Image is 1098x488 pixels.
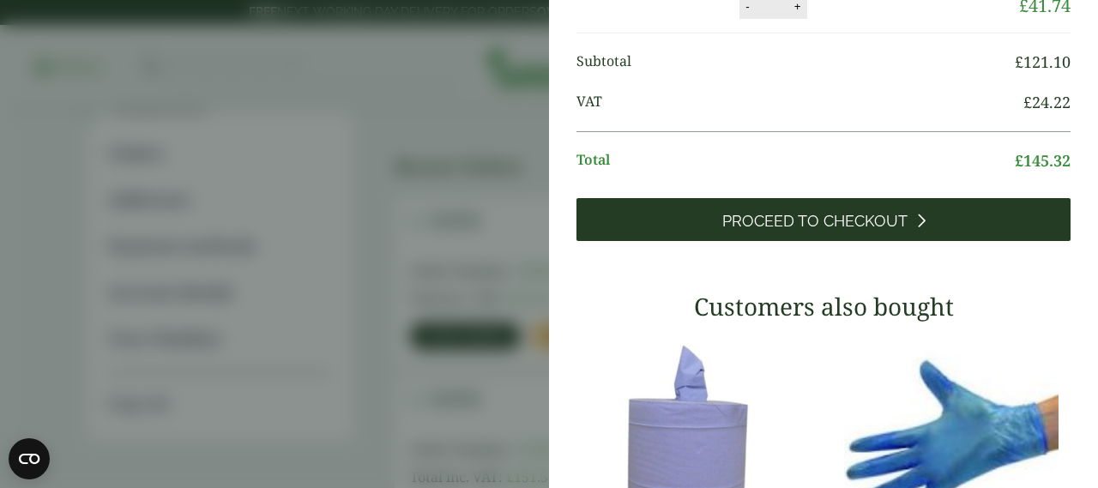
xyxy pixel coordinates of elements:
[576,292,1071,322] h3: Customers also bought
[576,149,1015,172] span: Total
[1015,150,1023,171] span: £
[722,212,908,231] span: Proceed to Checkout
[1015,51,1071,72] bdi: 121.10
[576,51,1015,74] span: Subtotal
[576,198,1071,241] a: Proceed to Checkout
[576,91,1023,114] span: VAT
[1015,150,1071,171] bdi: 145.32
[9,438,50,479] button: Open CMP widget
[1023,92,1032,112] span: £
[1023,92,1071,112] bdi: 24.22
[1015,51,1023,72] span: £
